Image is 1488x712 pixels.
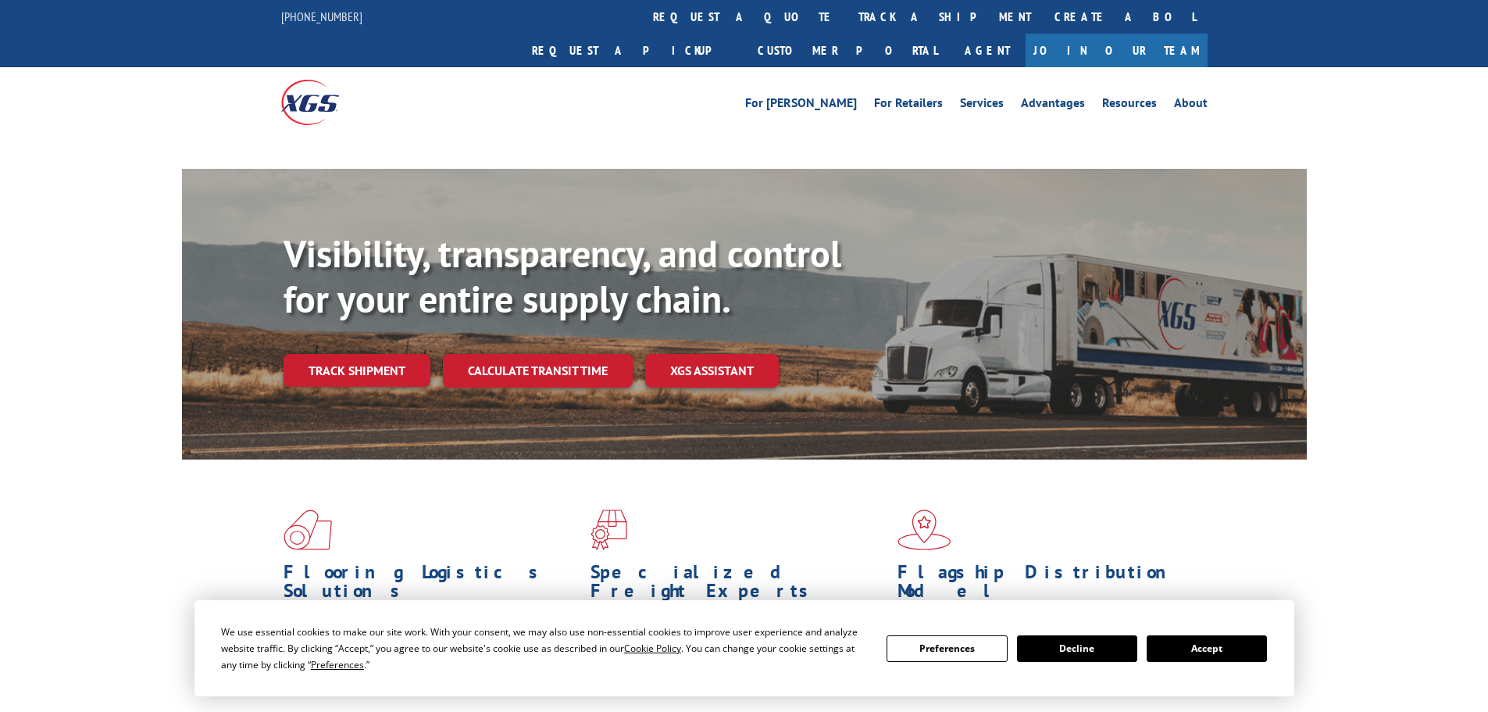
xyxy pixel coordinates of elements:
[1026,34,1208,67] a: Join Our Team
[1147,635,1267,662] button: Accept
[745,97,857,114] a: For [PERSON_NAME]
[311,658,364,671] span: Preferences
[443,354,633,388] a: Calculate transit time
[874,97,943,114] a: For Retailers
[194,600,1294,696] div: Cookie Consent Prompt
[1021,97,1085,114] a: Advantages
[284,563,579,608] h1: Flooring Logistics Solutions
[1017,635,1137,662] button: Decline
[221,624,868,673] div: We use essential cookies to make our site work. With your consent, we may also use non-essential ...
[284,229,841,323] b: Visibility, transparency, and control for your entire supply chain.
[284,354,430,387] a: Track shipment
[1174,97,1208,114] a: About
[897,510,951,550] img: xgs-icon-flagship-distribution-model-red
[897,563,1193,608] h1: Flagship Distribution Model
[591,563,886,608] h1: Specialized Freight Experts
[281,9,362,24] a: [PHONE_NUMBER]
[1102,97,1157,114] a: Resources
[887,635,1007,662] button: Preferences
[960,97,1004,114] a: Services
[520,34,746,67] a: Request a pickup
[645,354,779,388] a: XGS ASSISTANT
[624,642,681,655] span: Cookie Policy
[591,510,627,550] img: xgs-icon-focused-on-flooring-red
[284,510,332,550] img: xgs-icon-total-supply-chain-intelligence-red
[949,34,1026,67] a: Agent
[746,34,949,67] a: Customer Portal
